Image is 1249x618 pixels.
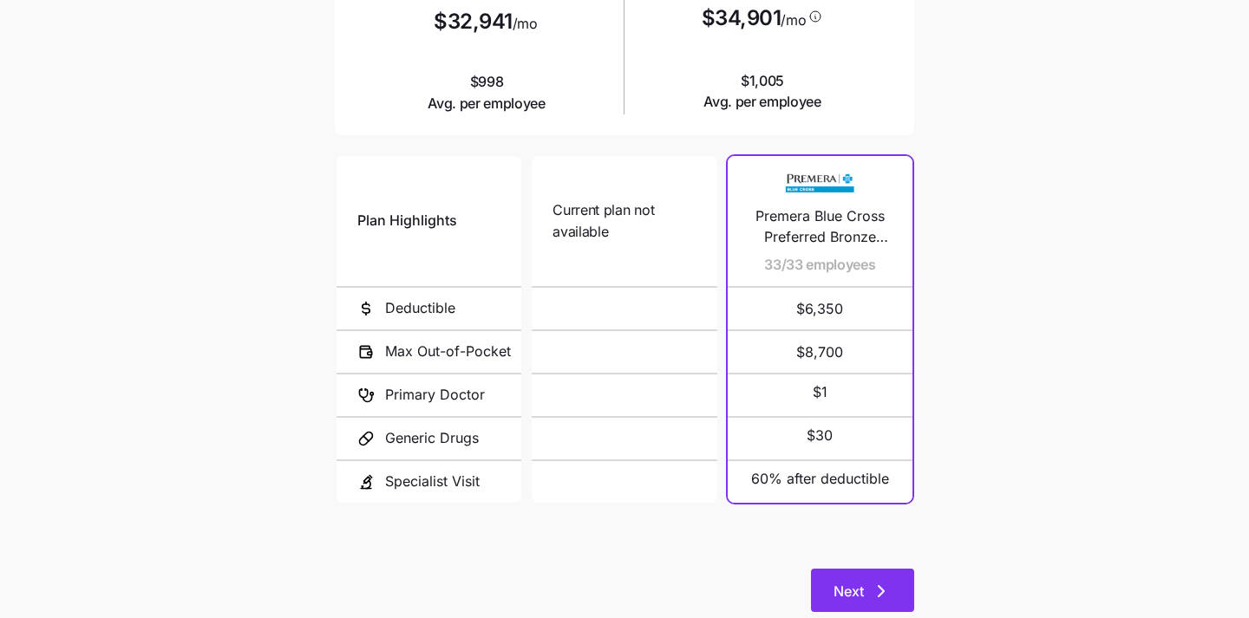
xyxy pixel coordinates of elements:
span: Avg. per employee [428,93,546,114]
span: Plan Highlights [357,210,457,231]
span: $1,005 [703,70,821,114]
span: Current plan not available [553,199,696,243]
span: Specialist Visit [385,471,480,492]
span: /mo [513,16,538,30]
span: $1 [813,381,827,403]
button: Next [811,569,914,612]
span: $32,941 [434,11,513,32]
span: Max Out-of-Pocket [385,341,511,362]
span: $6,350 [749,288,892,329]
span: 60% after deductible [751,468,889,490]
span: $8,700 [749,331,892,373]
span: $998 [428,71,546,114]
span: 33/33 employees [764,254,875,276]
span: Premera Blue Cross Preferred Bronze 6350 [749,205,892,249]
span: Generic Drugs [385,427,479,449]
span: Avg. per employee [703,91,821,113]
span: Deductible [385,297,455,319]
span: $30 [807,425,833,446]
span: $34,901 [702,8,781,29]
img: Carrier [785,166,854,199]
span: Primary Doctor [385,384,485,406]
span: Next [834,581,864,602]
span: /mo [781,13,806,27]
